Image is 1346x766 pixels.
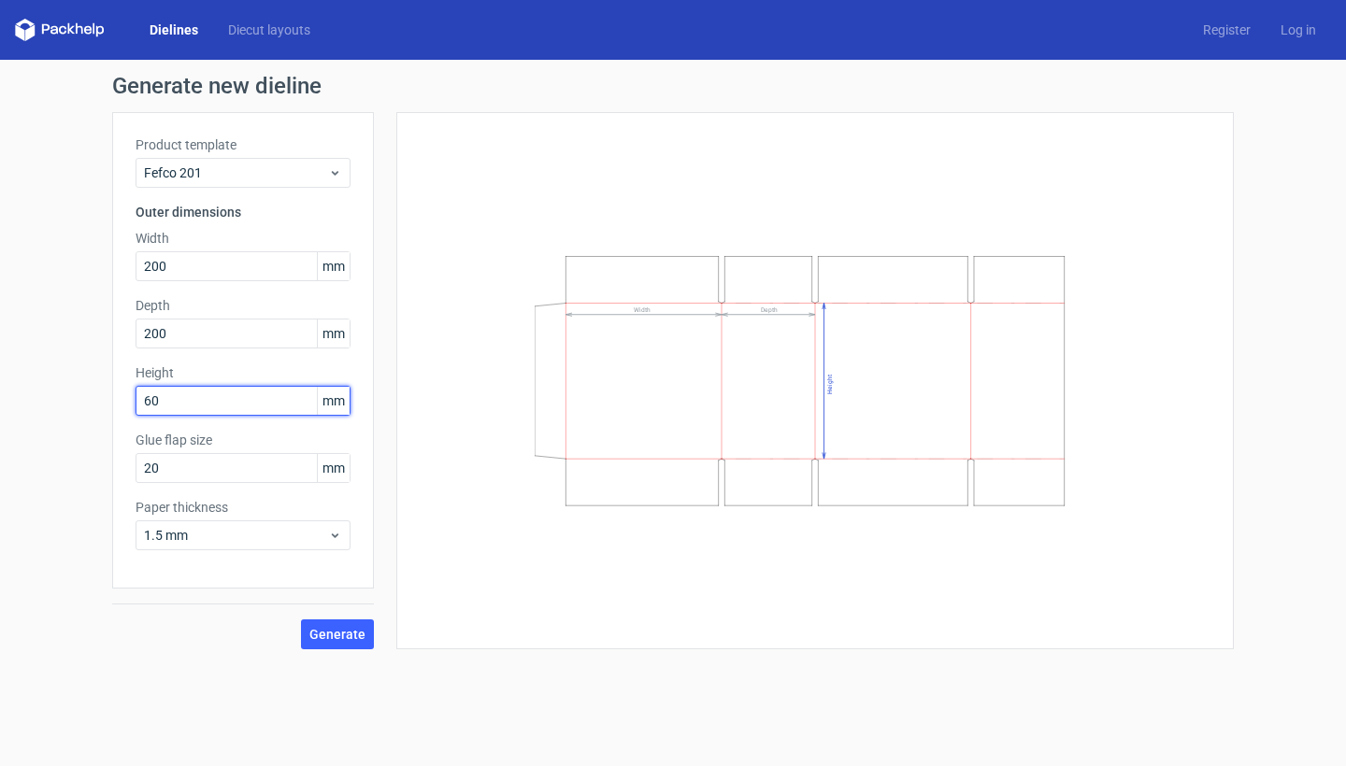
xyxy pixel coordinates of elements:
[136,498,351,517] label: Paper thickness
[634,306,651,314] text: Width
[826,375,834,394] text: Height
[136,229,351,248] label: Width
[317,319,350,348] span: mm
[309,628,365,641] span: Generate
[136,296,351,315] label: Depth
[136,203,351,221] h3: Outer dimensions
[317,387,350,415] span: mm
[136,431,351,449] label: Glue flap size
[301,619,374,649] button: Generate
[136,135,351,154] label: Product template
[144,163,328,182] span: Fefco 201
[144,526,328,545] span: 1.5 mm
[317,454,350,482] span: mm
[1188,21,1266,39] a: Register
[213,21,325,39] a: Diecut layouts
[317,252,350,280] span: mm
[112,75,1234,97] h1: Generate new dieline
[761,306,778,314] text: Depth
[135,21,213,39] a: Dielines
[1266,21,1331,39] a: Log in
[136,363,351,382] label: Height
